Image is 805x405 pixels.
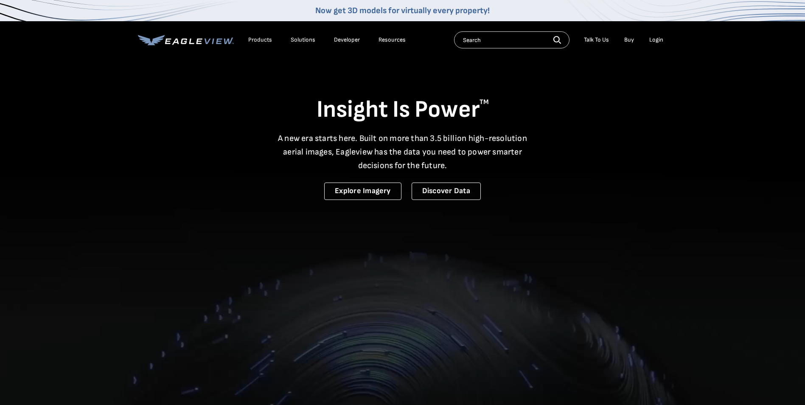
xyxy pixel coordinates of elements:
[454,31,569,48] input: Search
[649,36,663,44] div: Login
[334,36,360,44] a: Developer
[324,183,401,200] a: Explore Imagery
[315,6,490,16] a: Now get 3D models for virtually every property!
[138,95,668,125] h1: Insight Is Power
[584,36,609,44] div: Talk To Us
[480,98,489,106] sup: TM
[412,183,481,200] a: Discover Data
[291,36,315,44] div: Solutions
[248,36,272,44] div: Products
[624,36,634,44] a: Buy
[379,36,406,44] div: Resources
[273,132,533,172] p: A new era starts here. Built on more than 3.5 billion high-resolution aerial images, Eagleview ha...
